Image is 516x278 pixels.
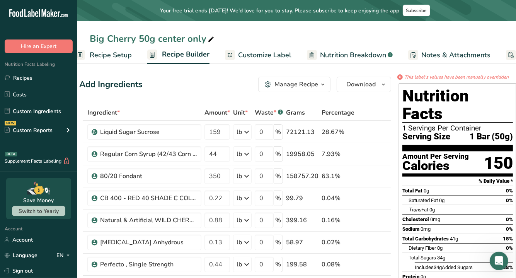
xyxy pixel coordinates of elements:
[5,152,17,156] div: BETA
[286,172,318,181] div: 158757.20
[506,188,513,194] span: 0%
[12,206,65,216] button: Switch to Yearly
[79,78,143,91] div: Add Ingredients
[100,216,197,225] div: Natural & Artificial WILD CHERRY Flavor
[307,46,393,64] a: Nutrition Breakdown
[409,245,436,251] span: Dietary Fiber
[286,260,318,269] div: 199.58
[421,50,490,60] span: Notes & Attachments
[322,127,354,137] div: 28.67%
[160,7,400,15] span: Your free trial ends [DATE]! We'd love for you to stay. Please subscribe to keep enjoying the app
[87,108,120,117] span: Ingredient
[409,255,436,261] span: Total Sugars
[286,238,318,247] div: 58.97
[470,132,513,142] span: 1 Bar (50g)
[506,245,513,251] span: 0%
[238,50,291,60] span: Customize Label
[409,207,428,213] span: Fat
[429,207,435,213] span: 0g
[402,124,513,132] div: 1 Servings Per Container
[450,236,458,242] span: 41g
[320,50,386,60] span: Nutrition Breakdown
[274,80,318,89] div: Manage Recipe
[237,260,242,269] div: lb
[409,207,421,213] i: Trans
[439,197,444,203] span: 0g
[415,264,473,270] span: Includes Added Sugars
[402,87,513,123] h1: Nutrition Facts
[406,7,427,14] span: Subscribe
[286,149,318,159] div: 19958.05
[322,238,354,247] div: 0.02%
[100,172,197,181] div: 80/20 Fondant
[100,149,197,159] div: Regular Corn Syrup (42/43 Corn Syrup)
[322,260,354,269] div: 0.08%
[237,238,242,247] div: lb
[403,5,430,16] button: Subscribe
[484,153,513,173] div: 150
[100,260,197,269] div: Perfecto , Single Strength
[434,264,442,270] span: 34g
[506,216,513,222] span: 0%
[100,238,197,247] div: [MEDICAL_DATA] Anhydrous
[506,226,513,232] span: 0%
[5,249,37,262] a: Language
[402,236,449,242] span: Total Carbohydrates
[237,216,242,225] div: lb
[322,172,354,181] div: 63.1%
[204,108,230,117] span: Amount
[402,132,450,142] span: Serving Size
[258,77,330,92] button: Manage Recipe
[421,226,431,232] span: 0mg
[404,74,509,81] i: This label's values have been manually overridden
[225,46,291,64] a: Customize Label
[402,177,513,186] section: % Daily Value *
[409,197,438,203] span: Saturated Fat
[286,194,318,203] div: 99.79
[56,251,73,260] div: EN
[286,216,318,225] div: 399.16
[5,121,16,125] div: NEW
[237,172,242,181] div: lb
[437,245,443,251] span: 0g
[233,108,248,117] span: Unit
[402,226,419,232] span: Sodium
[503,236,513,242] span: 15%
[322,216,354,225] div: 0.16%
[506,197,513,203] span: 0%
[90,32,216,46] div: Big Cherry 50g center only
[237,194,242,203] div: lb
[5,39,73,53] button: Hire an Expert
[322,194,354,203] div: 0.04%
[286,108,305,117] span: Grams
[162,49,209,60] span: Recipe Builder
[408,46,490,64] a: Notes & Attachments
[24,196,54,204] div: Save Money
[322,149,354,159] div: 7.93%
[490,252,508,270] iframe: Intercom live chat
[147,46,209,64] a: Recipe Builder
[237,149,242,159] div: lb
[402,188,422,194] span: Total Fat
[346,80,376,89] span: Download
[286,127,318,137] div: 72121.13
[5,126,53,134] div: Custom Reports
[402,160,469,172] div: Calories
[430,216,440,222] span: 0mg
[100,194,197,203] div: CB 400 - RED 40 SHADE C COLOR BITS
[237,127,242,137] div: lb
[437,255,445,261] span: 34g
[402,216,429,222] span: Cholesterol
[90,50,132,60] span: Recipe Setup
[402,153,469,160] div: Amount Per Serving
[255,108,283,117] div: Waste
[424,188,429,194] span: 0g
[100,127,197,137] div: Liquid Sugar Sucrose
[337,77,391,92] button: Download
[75,46,132,64] a: Recipe Setup
[19,208,59,215] span: Switch to Yearly
[322,108,354,117] span: Percentage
